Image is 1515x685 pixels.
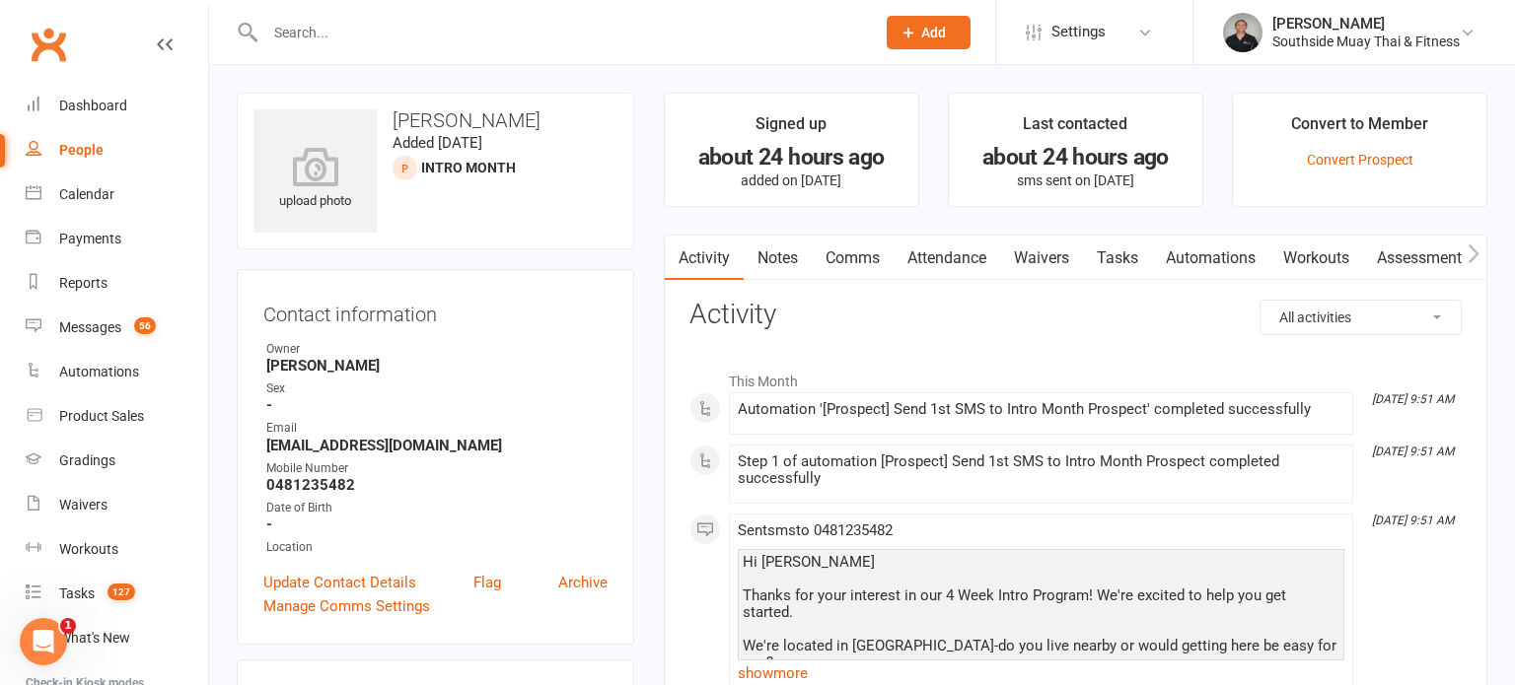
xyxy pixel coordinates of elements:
[60,618,76,634] span: 1
[1307,152,1413,168] a: Convert Prospect
[59,452,115,468] div: Gradings
[266,340,608,359] div: Owner
[421,160,516,175] span: Intro Month
[266,499,608,517] div: Date of Birth
[26,84,208,128] a: Dashboard
[59,142,104,158] div: People
[108,583,135,600] span: 127
[1372,445,1454,458] i: [DATE] 9:51 AM
[59,319,121,335] div: Messages
[134,317,156,334] span: 56
[59,585,95,601] div: Tasks
[26,261,208,306] a: Reports
[266,357,608,375] strong: [PERSON_NAME]
[26,483,208,527] a: Waivers
[26,172,208,217] a: Calendar
[1023,111,1127,147] div: Last contacted
[26,217,208,261] a: Payments
[473,571,501,594] a: Flag
[26,527,208,572] a: Workouts
[259,19,861,46] input: Search...
[266,476,608,494] strong: 0481235482
[59,275,108,291] div: Reports
[26,572,208,616] a: Tasks 127
[1272,15,1460,33] div: [PERSON_NAME]
[26,616,208,660] a: What's New
[689,300,1462,330] h3: Activity
[921,25,946,40] span: Add
[26,350,208,394] a: Automations
[738,453,1344,487] div: Step 1 of automation [Prospect] Send 1st SMS to Intro Month Prospect completed successfully
[1269,236,1363,281] a: Workouts
[1083,236,1152,281] a: Tasks
[24,20,73,69] a: Clubworx
[20,618,67,665] iframe: Intercom live chat
[266,538,608,557] div: Location
[1223,13,1262,52] img: thumb_image1524148262.png
[26,394,208,439] a: Product Sales
[59,630,130,646] div: What's New
[59,364,139,379] div: Automations
[894,236,1000,281] a: Attendance
[558,571,608,594] a: Archive
[683,147,901,168] div: about 24 hours ago
[683,172,901,188] p: added on [DATE]
[266,396,608,414] strong: -
[59,186,114,202] div: Calendar
[266,437,608,454] strong: [EMAIL_ADDRESS][DOMAIN_NAME]
[59,541,118,557] div: Workouts
[887,16,971,49] button: Add
[253,147,377,212] div: upload photo
[266,419,608,438] div: Email
[59,231,121,246] div: Payments
[1372,514,1454,527] i: [DATE] 9:51 AM
[1152,236,1269,281] a: Automations
[738,401,1344,418] div: Automation '[Prospect] Send 1st SMS to Intro Month Prospect' completed successfully
[263,296,608,325] h3: Contact information
[1272,33,1460,50] div: Southside Muay Thai & Fitness
[59,98,127,113] div: Dashboard
[59,497,108,513] div: Waivers
[756,111,827,147] div: Signed up
[744,236,812,281] a: Notes
[266,379,608,398] div: Sex
[26,128,208,172] a: People
[967,147,1185,168] div: about 24 hours ago
[665,236,744,281] a: Activity
[266,515,608,533] strong: -
[393,134,482,152] time: Added [DATE]
[1291,111,1428,147] div: Convert to Member
[967,172,1185,188] p: sms sent on [DATE]
[26,439,208,483] a: Gradings
[1372,392,1454,406] i: [DATE] 9:51 AM
[263,571,416,594] a: Update Contact Details
[689,361,1462,392] li: This Month
[253,109,617,131] h3: [PERSON_NAME]
[263,594,430,618] a: Manage Comms Settings
[738,521,893,539] span: Sent sms to 0481235482
[812,236,894,281] a: Comms
[1051,10,1106,54] span: Settings
[1363,236,1483,281] a: Assessments
[26,306,208,350] a: Messages 56
[266,459,608,478] div: Mobile Number
[1000,236,1083,281] a: Waivers
[59,408,144,424] div: Product Sales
